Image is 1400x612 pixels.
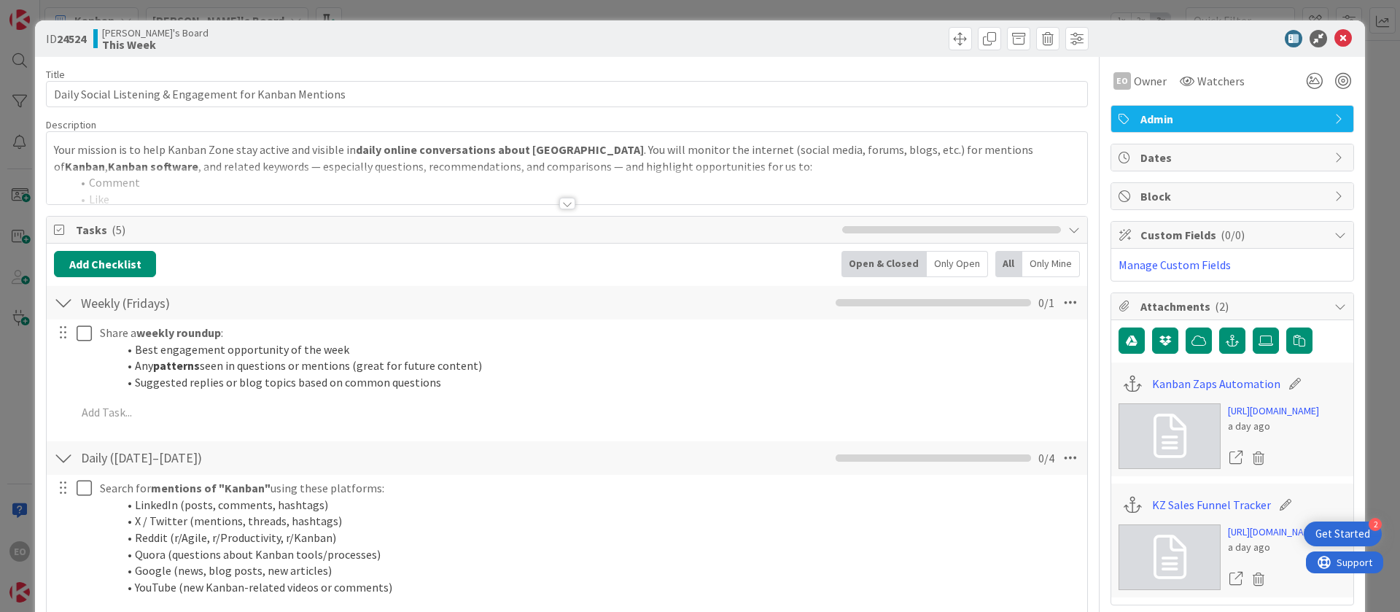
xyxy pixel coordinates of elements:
input: type card name here... [46,81,1088,107]
span: ( 5 ) [112,222,125,237]
b: This Week [102,39,209,50]
span: Admin [1140,110,1327,128]
strong: Kanban software [108,159,198,174]
div: EO [1113,72,1131,90]
li: Quora (questions about Kanban tools/processes) [117,546,1077,563]
p: Share a : [100,325,1077,341]
span: [PERSON_NAME]'s Board [102,27,209,39]
li: Reddit (r/Agile, r/Productivity, r/Kanban) [117,530,1077,546]
span: Watchers [1197,72,1245,90]
input: Add Checklist... [76,290,404,316]
span: Dates [1140,149,1327,166]
div: Only Open [927,251,988,277]
div: All [995,251,1022,277]
div: Open Get Started checklist, remaining modules: 2 [1304,522,1382,546]
p: Your mission is to help Kanban Zone stay active and visible in . You will monitor the internet (s... [54,142,1080,174]
span: 0 / 4 [1038,449,1054,467]
strong: mentions of "Kanban" [151,481,271,495]
li: Google (news, blog posts, new articles) [117,562,1077,579]
div: Get Started [1315,527,1370,541]
span: Tasks [76,221,835,239]
li: LinkedIn (posts, comments, hashtags) [117,497,1077,514]
span: Block [1140,187,1327,205]
label: Title [46,68,65,81]
div: Only Mine [1022,251,1080,277]
li: Any seen in questions or mentions (great for future content) [117,357,1077,374]
a: Manage Custom Fields [1119,257,1231,272]
a: [URL][DOMAIN_NAME] [1228,524,1319,540]
strong: weekly roundup [136,325,221,340]
li: YouTube (new Kanban-related videos or comments) [117,579,1077,596]
span: ( 2 ) [1215,299,1229,314]
span: Attachments [1140,298,1327,315]
span: ( 0/0 ) [1221,228,1245,242]
li: X / Twitter (mentions, threads, hashtags) [117,513,1077,530]
strong: daily online conversations about [GEOGRAPHIC_DATA] [356,142,644,157]
span: Support [31,2,66,20]
span: ID [46,30,86,47]
div: 2 [1369,518,1382,531]
span: Description [46,118,96,131]
span: Owner [1134,72,1167,90]
a: [URL][DOMAIN_NAME] [1228,403,1319,419]
div: Open & Closed [841,251,927,277]
div: a day ago [1228,419,1319,434]
input: Add Checklist... [76,445,404,471]
a: Open [1228,449,1244,468]
strong: Kanban [65,159,105,174]
li: Best engagement opportunity of the week [117,341,1077,358]
a: Kanban Zaps Automation [1152,375,1280,392]
span: Custom Fields [1140,226,1327,244]
div: a day ago [1228,540,1319,555]
button: Add Checklist [54,251,156,277]
li: Suggested replies or blog topics based on common questions [117,374,1077,391]
b: 24524 [57,31,86,46]
strong: patterns [153,358,200,373]
p: Search for using these platforms: [100,480,1077,497]
a: KZ Sales Funnel Tracker [1152,496,1271,514]
a: Open [1228,570,1244,589]
span: 0 / 1 [1038,294,1054,311]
